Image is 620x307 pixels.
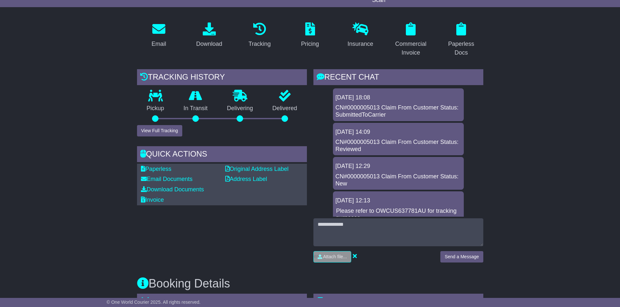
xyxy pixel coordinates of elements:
button: View Full Tracking [137,125,182,136]
a: Insurance [343,20,378,51]
a: Tracking [244,20,275,51]
p: Pickup [137,105,174,112]
p: Please refer to OWCUS637781AU for tracking purposes. [336,208,461,222]
div: CN#0000005013 Claim From Customer Status: Reviewed [336,139,461,153]
div: CN#0000005013 Claim From Customer Status: New [336,173,461,187]
h3: Booking Details [137,277,483,290]
div: Download [196,40,222,48]
div: [DATE] 14:09 [336,129,461,136]
div: [DATE] 12:13 [336,197,461,204]
p: Delivered [263,105,307,112]
a: Commercial Invoice [389,20,433,59]
a: Invoice [141,197,164,203]
button: Send a Message [440,251,483,262]
p: Delivering [217,105,263,112]
div: [DATE] 18:08 [336,94,461,101]
a: Download Documents [141,186,204,193]
div: Commercial Invoice [393,40,429,57]
a: Original Address Label [225,166,289,172]
div: [DATE] 12:29 [336,163,461,170]
a: Email Documents [141,176,193,182]
a: Address Label [225,176,267,182]
p: In Transit [174,105,217,112]
a: Email [147,20,170,51]
div: Pricing [301,40,319,48]
a: Paperless Docs [439,20,483,59]
div: CN#0000005013 Claim From Customer Status: SubmittedToCarrier [336,104,461,118]
a: Pricing [297,20,323,51]
div: Paperless Docs [444,40,479,57]
div: Quick Actions [137,146,307,164]
div: RECENT CHAT [313,69,483,87]
div: Tracking history [137,69,307,87]
div: Tracking [248,40,270,48]
a: Download [192,20,227,51]
div: Email [151,40,166,48]
a: Paperless [141,166,172,172]
div: Insurance [348,40,373,48]
span: © One World Courier 2025. All rights reserved. [107,300,201,305]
